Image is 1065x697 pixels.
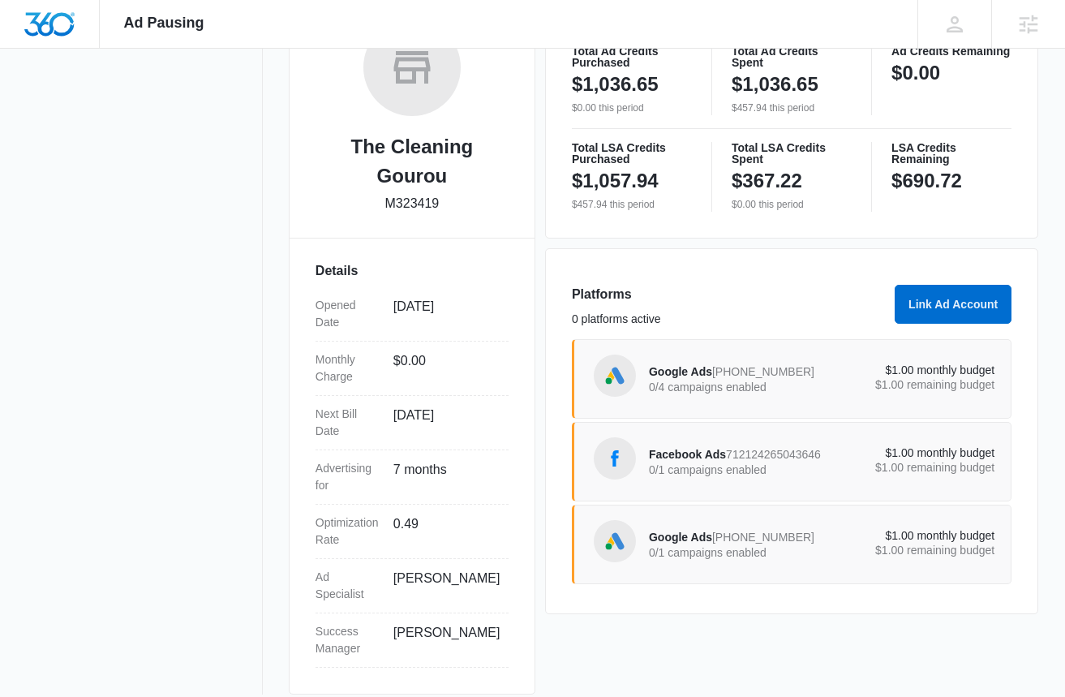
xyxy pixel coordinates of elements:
[572,422,1011,501] a: Facebook AdsFacebook Ads7121242650436460/1 campaigns enabled$1.00 monthly budget$1.00 remaining b...
[603,364,627,388] img: Google Ads
[732,197,852,212] p: $0.00 this period
[726,448,821,461] span: 712124265043646
[712,531,814,544] span: [PHONE_NUMBER]
[822,544,994,556] p: $1.00 remaining budget
[316,297,380,331] dt: Opened Date
[316,351,380,385] dt: Monthly Charge
[891,45,1011,57] p: Ad Credits Remaining
[603,529,627,553] img: Google Ads
[732,142,852,165] p: Total LSA Credits Spent
[649,365,712,378] span: Google Ads
[891,168,962,194] p: $690.72
[393,460,496,494] dd: 7 months
[316,342,509,396] div: Monthly Charge$0.00
[316,132,509,191] h2: The Cleaning Gourou
[316,559,509,613] div: Ad Specialist[PERSON_NAME]
[393,623,496,657] dd: [PERSON_NAME]
[572,168,659,194] p: $1,057.94
[572,142,692,165] p: Total LSA Credits Purchased
[895,285,1011,324] button: Link Ad Account
[891,142,1011,165] p: LSA Credits Remaining
[316,623,380,657] dt: Success Manager
[732,168,802,194] p: $367.22
[822,462,994,473] p: $1.00 remaining budget
[649,531,712,544] span: Google Ads
[316,261,509,281] h3: Details
[316,396,509,450] div: Next Bill Date[DATE]
[316,569,380,603] dt: Ad Specialist
[316,406,380,440] dt: Next Bill Date
[732,71,818,97] p: $1,036.65
[712,365,814,378] span: [PHONE_NUMBER]
[572,101,692,115] p: $0.00 this period
[316,613,509,668] div: Success Manager[PERSON_NAME]
[732,101,852,115] p: $457.94 this period
[316,450,509,505] div: Advertising for7 months
[316,505,509,559] div: Optimization Rate0.49
[393,406,496,440] dd: [DATE]
[316,287,509,342] div: Opened Date[DATE]
[732,45,852,68] p: Total Ad Credits Spent
[822,530,994,541] p: $1.00 monthly budget
[124,15,204,32] span: Ad Pausing
[316,460,380,494] dt: Advertising for
[572,505,1011,584] a: Google AdsGoogle Ads[PHONE_NUMBER]0/1 campaigns enabled$1.00 monthly budget$1.00 remaining budget
[316,514,380,549] dt: Optimization Rate
[393,351,496,385] dd: $0.00
[393,569,496,603] dd: [PERSON_NAME]
[891,60,940,86] p: $0.00
[572,71,659,97] p: $1,036.65
[822,379,994,390] p: $1.00 remaining budget
[572,339,1011,419] a: Google AdsGoogle Ads[PHONE_NUMBER]0/4 campaigns enabled$1.00 monthly budget$1.00 remaining budget
[572,285,885,304] h3: Platforms
[603,446,627,471] img: Facebook Ads
[822,447,994,458] p: $1.00 monthly budget
[822,364,994,376] p: $1.00 monthly budget
[385,194,440,213] p: M323419
[649,547,822,558] p: 0/1 campaigns enabled
[649,381,822,393] p: 0/4 campaigns enabled
[572,197,692,212] p: $457.94 this period
[649,448,726,461] span: Facebook Ads
[572,45,692,68] p: Total Ad Credits Purchased
[393,514,496,549] dd: 0.49
[572,311,885,328] p: 0 platforms active
[393,297,496,331] dd: [DATE]
[649,464,822,475] p: 0/1 campaigns enabled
